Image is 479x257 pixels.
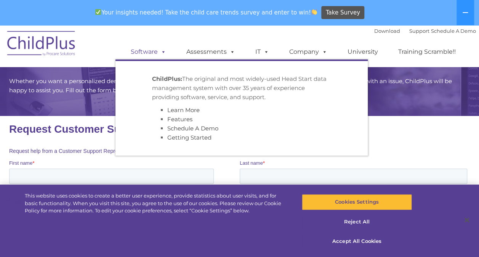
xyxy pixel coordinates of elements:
strong: ChildPlus: [152,75,182,82]
span: Take Survey [326,6,360,19]
p: The original and most widely-used Head Start data management system with over 35 years of experie... [152,74,331,102]
img: 👏 [311,9,317,15]
button: Accept All Cookies [302,233,412,249]
a: Features [167,116,192,123]
span: Your insights needed! Take the child care trends survey and enter to win! [92,5,320,20]
a: Schedule A Demo [431,28,476,34]
a: Company [282,44,335,59]
a: Software [123,44,174,59]
button: Close [458,212,475,228]
span: Phone number [231,75,263,81]
a: Download [374,28,400,34]
font: | [374,28,476,34]
img: ChildPlus by Procare Solutions [3,26,80,64]
span: Whether you want a personalized demo of the software, looking for answers, interested in training... [9,77,452,94]
a: University [340,44,386,59]
a: Take Survey [321,6,364,19]
div: This website uses cookies to create a better user experience, provide statistics about user visit... [25,192,287,215]
a: Schedule A Demo [167,125,218,132]
a: IT [248,44,277,59]
a: Learn More [167,106,200,114]
a: Support [409,28,429,34]
button: Cookies Settings [302,194,412,210]
a: Assessments [179,44,243,59]
button: Reject All [302,214,412,230]
span: Last name [231,44,254,50]
img: ✅ [95,9,101,15]
a: Getting Started [167,134,211,141]
a: Training Scramble!! [391,44,463,59]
